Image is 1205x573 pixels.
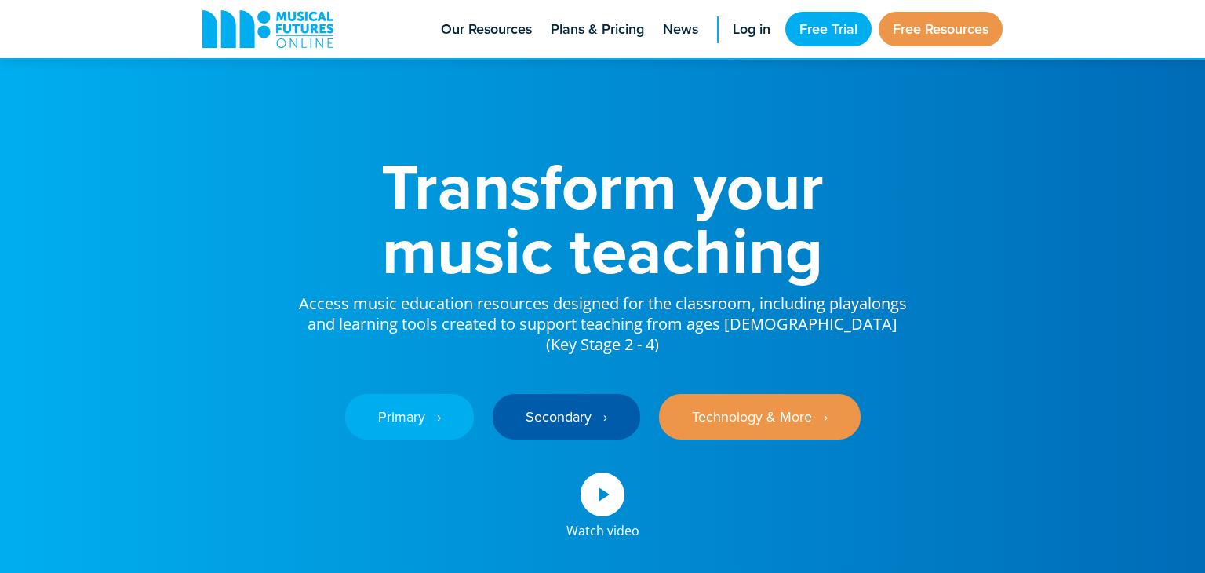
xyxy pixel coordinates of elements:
[297,154,908,283] h1: Transform your music teaching
[493,394,640,440] a: Secondary ‎‏‏‎ ‎ ›
[297,283,908,355] p: Access music education resources designed for the classroom, including playalongs and learning to...
[663,19,698,40] span: News
[879,12,1003,46] a: Free Resources
[785,12,872,46] a: Free Trial
[441,19,532,40] span: Our Resources
[345,394,474,440] a: Primary ‎‏‏‎ ‎ ›
[659,394,861,440] a: Technology & More ‎‏‏‎ ‎ ›
[566,516,639,537] div: Watch video
[551,19,644,40] span: Plans & Pricing
[733,19,770,40] span: Log in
